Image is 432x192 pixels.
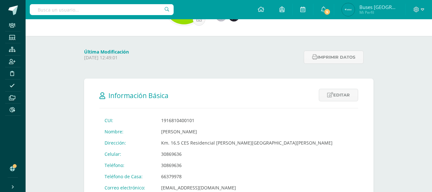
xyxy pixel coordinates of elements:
[30,4,174,15] input: Busca un usuario...
[359,10,398,15] span: Mi Perfil
[99,137,156,148] td: Dirección:
[84,55,300,61] p: [DATE] 12:49:01
[156,126,338,137] td: [PERSON_NAME]
[99,126,156,137] td: Nombre:
[319,89,358,101] a: Editar
[156,148,338,160] td: 30869636
[304,51,364,64] button: Imprimir datos
[324,8,331,15] span: 5
[359,4,398,10] span: Buses [GEOGRAPHIC_DATA]
[99,148,156,160] td: Celular:
[99,171,156,182] td: Teléfono de Casa:
[156,137,338,148] td: Km. 16.5 CES Residencial [PERSON_NAME][GEOGRAPHIC_DATA][PERSON_NAME]
[84,49,300,55] h4: Última Modificación
[156,160,338,171] td: 30869636
[99,115,156,126] td: CUI:
[108,91,169,100] span: Información Básica
[156,171,338,182] td: 66379978
[156,115,338,126] td: 1916810400101
[342,3,355,16] img: fc6c33b0aa045aa3213aba2fdb094e39.png
[99,160,156,171] td: Teléfono:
